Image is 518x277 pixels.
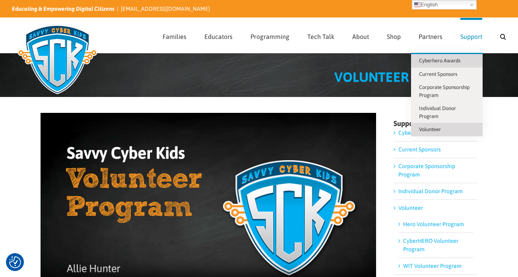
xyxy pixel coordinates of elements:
[307,18,334,53] a: Tech Talk
[163,18,506,53] nav: Main Menu
[387,33,401,40] span: Shop
[419,84,469,98] span: Corporate Sponsorship Program
[411,81,483,102] a: Corporate Sponsorship Program
[419,105,456,119] span: Individual Donor Program
[204,18,233,53] a: Educators
[411,54,483,68] a: Cyberhero Awards
[411,102,483,123] a: Individual Donor Program
[419,71,457,77] span: Current Sponsors
[403,221,464,227] a: Hero Volunteer Program
[419,58,460,64] span: Cyberhero Awards
[352,33,369,40] span: About
[403,238,458,252] a: CyberHERO Volunteer Program
[398,205,423,211] a: Volunteer
[419,126,441,132] span: Volunteer
[419,33,442,40] span: Partners
[414,2,421,8] img: en
[394,120,477,127] h4: Support
[307,33,334,40] span: Tech Talk
[204,33,233,40] span: Educators
[163,18,186,53] a: Families
[411,123,483,136] a: Volunteer
[398,163,455,178] a: Corporate Sponsorship Program
[9,256,21,268] button: Consent Preferences
[163,33,186,40] span: Families
[500,18,506,53] a: Search
[460,18,482,53] a: Support
[398,146,441,153] a: Current Sponsors
[411,68,483,81] a: Current Sponsors
[460,33,482,40] span: Support
[9,256,21,268] img: Revisit consent button
[250,33,289,40] span: Programming
[121,6,210,12] a: [EMAIL_ADDRESS][DOMAIN_NAME]
[387,18,401,53] a: Shop
[419,18,442,53] a: Partners
[352,18,369,53] a: About
[250,18,289,53] a: Programming
[12,6,114,12] i: Educating & Empowering Digital Citizens
[403,263,462,269] a: WIT Volunteer Program
[334,69,482,85] span: VOLUNTEER PROGRAMS
[398,130,444,136] a: Cyberhero Awards
[398,188,463,194] a: Individual Donor Program
[12,20,103,99] img: Savvy Cyber Kids Logo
